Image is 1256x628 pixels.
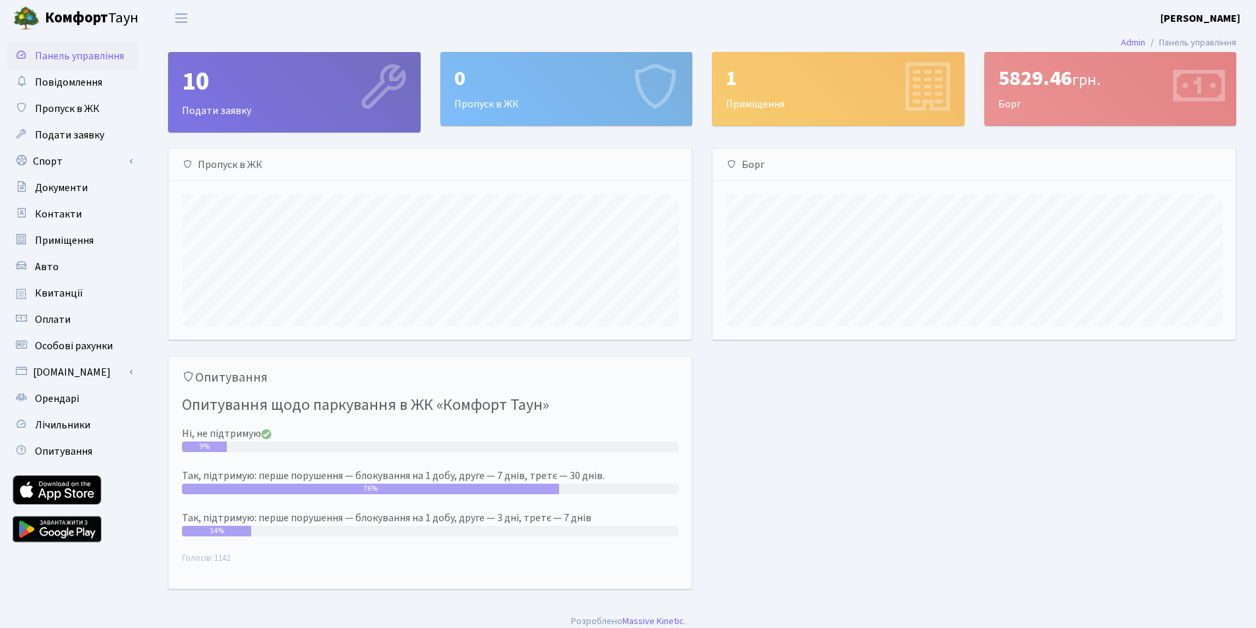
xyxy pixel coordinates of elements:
[1121,36,1145,49] a: Admin
[7,412,138,438] a: Лічильники
[182,426,678,442] div: Ні, не підтримую
[169,149,692,181] div: Пропуск в ЖК
[7,333,138,359] a: Особові рахунки
[182,66,407,98] div: 10
[440,52,693,126] a: 0Пропуск в ЖК
[182,510,678,526] div: Так, підтримую: перше порушення — блокування на 1 добу, друге — 3 дні, третє — 7 днів
[713,149,1236,181] div: Борг
[35,233,94,248] span: Приміщення
[35,207,82,221] span: Контакти
[441,53,692,125] div: Пропуск в ЖК
[7,175,138,201] a: Документи
[7,227,138,254] a: Приміщення
[165,7,198,29] button: Переключити навігацію
[454,66,679,91] div: 0
[13,5,40,32] img: logo.png
[182,391,678,420] h4: Опитування щодо паркування в ЖК «Комфорт Таун»
[7,69,138,96] a: Повідомлення
[7,438,138,465] a: Опитування
[7,148,138,175] a: Спорт
[35,418,90,432] span: Лічильники
[7,43,138,69] a: Панель управління
[35,286,83,300] span: Квитанції
[182,484,559,494] div: 76%
[7,122,138,148] a: Подати заявку
[35,444,92,459] span: Опитування
[7,280,138,306] a: Квитанції
[985,53,1236,125] div: Борг
[713,53,964,125] div: Приміщення
[45,7,108,28] b: Комфорт
[726,66,951,91] div: 1
[182,468,678,484] div: Так, підтримую: перше порушення — блокування на 1 добу, друге — 7 днів, третє — 30 днів.
[7,359,138,385] a: [DOMAIN_NAME]
[35,339,113,353] span: Особові рахунки
[45,7,138,30] span: Таун
[998,66,1223,91] div: 5829.46
[1072,69,1100,92] span: грн.
[7,254,138,280] a: Авто
[1145,36,1236,50] li: Панель управління
[169,53,420,132] div: Подати заявку
[712,52,965,126] a: 1Приміщення
[35,260,59,274] span: Авто
[168,52,421,132] a: 10Подати заявку
[35,181,88,195] span: Документи
[7,201,138,227] a: Контакти
[182,442,227,452] div: 9%
[7,306,138,333] a: Оплати
[35,75,102,90] span: Повідомлення
[35,128,104,142] span: Подати заявку
[7,385,138,412] a: Орендарі
[182,370,678,385] h5: Опитування
[622,614,684,628] a: Massive Kinetic
[35,391,79,406] span: Орендарі
[7,96,138,122] a: Пропуск в ЖК
[1101,29,1256,57] nav: breadcrumb
[35,101,100,116] span: Пропуск в ЖК
[35,49,124,63] span: Панель управління
[182,552,678,575] small: Голосів: 1142
[35,312,71,327] span: Оплати
[182,526,251,536] div: 14%
[1160,11,1240,26] a: [PERSON_NAME]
